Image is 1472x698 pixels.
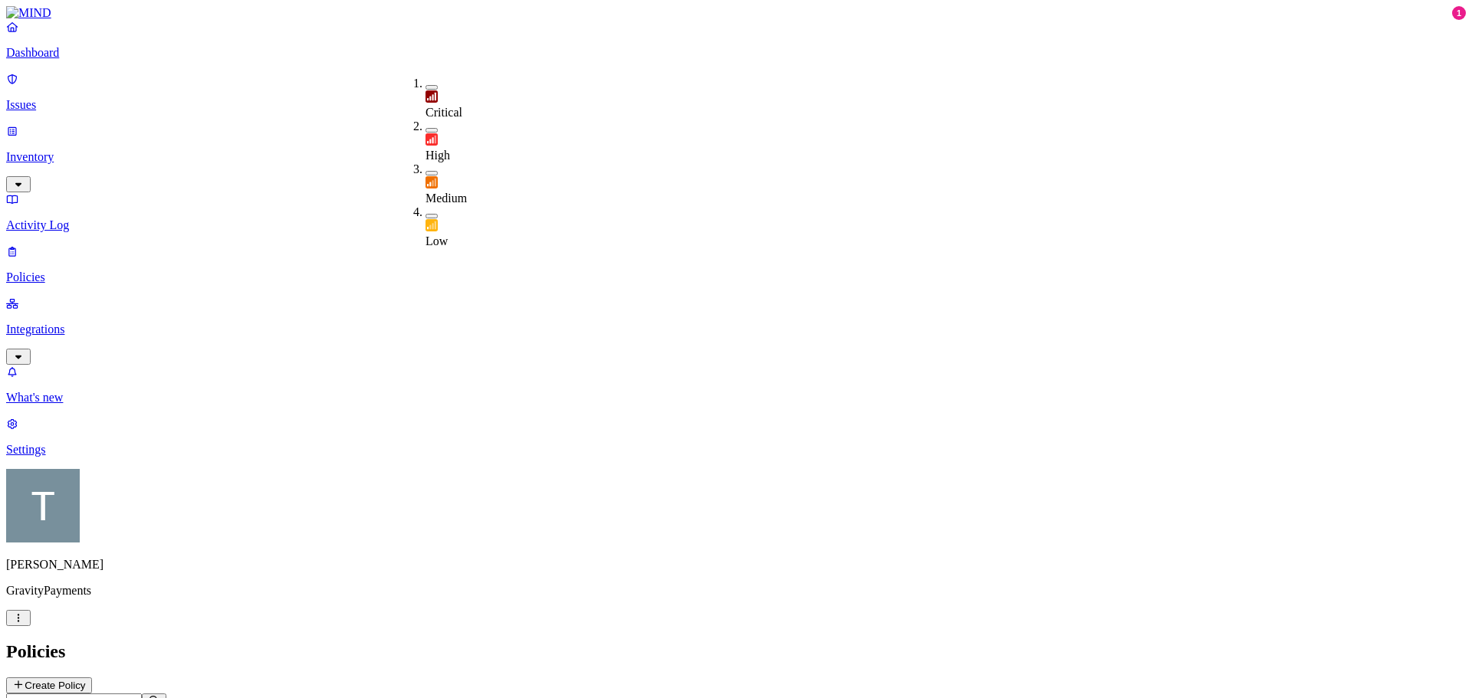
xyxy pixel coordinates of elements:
[6,641,1466,662] h2: Policies
[426,106,462,119] span: Critical
[6,323,1466,336] p: Integrations
[6,98,1466,112] p: Issues
[6,124,1466,190] a: Inventory
[6,677,92,693] button: Create Policy
[6,270,1466,284] p: Policies
[6,192,1466,232] a: Activity Log
[6,469,80,542] img: Tim Rasmussen
[426,149,450,162] span: High
[6,150,1466,164] p: Inventory
[6,584,1466,598] p: GravityPayments
[6,417,1466,457] a: Settings
[6,6,51,20] img: MIND
[6,297,1466,362] a: Integrations
[426,192,467,205] span: Medium
[6,20,1466,60] a: Dashboard
[426,133,438,146] img: severity-high
[6,72,1466,112] a: Issues
[6,365,1466,405] a: What's new
[6,218,1466,232] p: Activity Log
[6,6,1466,20] a: MIND
[426,176,438,188] img: severity-medium
[6,244,1466,284] a: Policies
[1452,6,1466,20] div: 1
[426,90,438,103] img: severity-critical
[6,391,1466,405] p: What's new
[6,443,1466,457] p: Settings
[6,46,1466,60] p: Dashboard
[6,558,1466,572] p: [PERSON_NAME]
[426,234,448,247] span: Low
[426,219,438,231] img: severity-low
